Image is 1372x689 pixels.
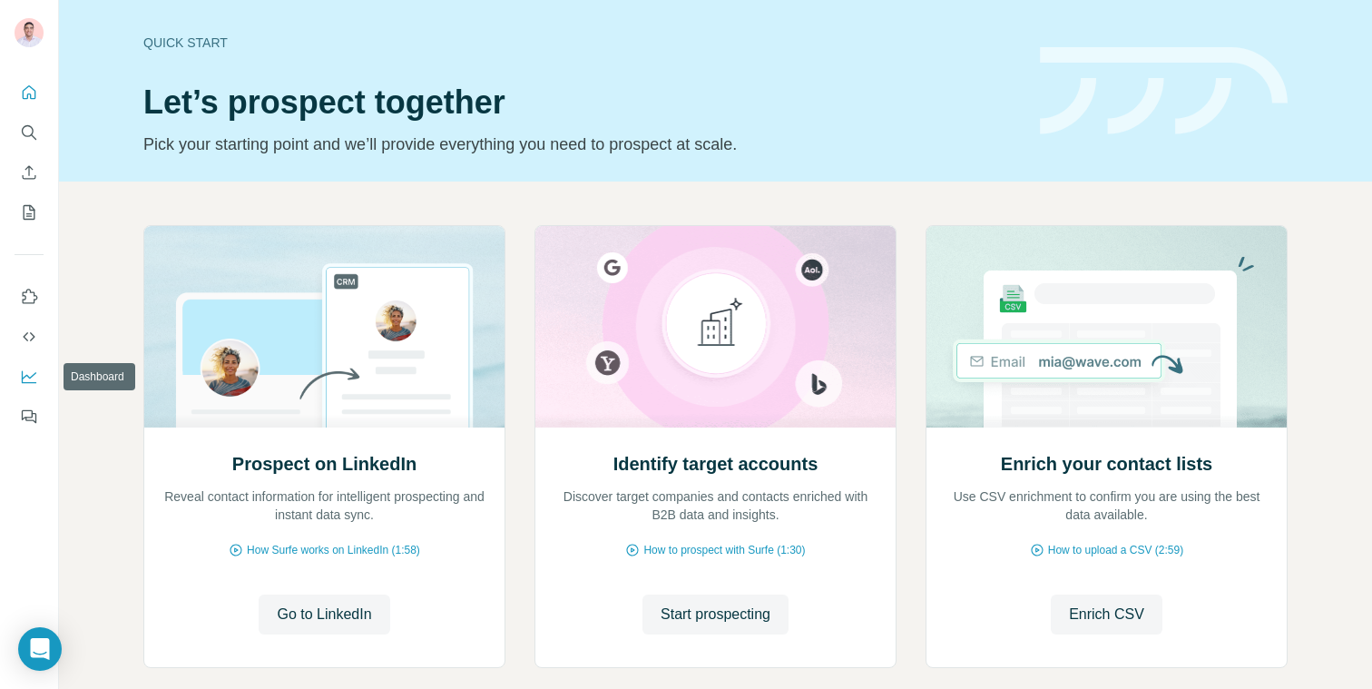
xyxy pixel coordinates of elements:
button: Start prospecting [642,595,789,635]
img: Identify target accounts [534,226,897,428]
img: Enrich your contact lists [926,226,1288,428]
span: Enrich CSV [1069,604,1144,625]
button: Search [15,116,44,149]
span: Start prospecting [661,604,770,625]
img: banner [1040,47,1288,135]
h1: Let’s prospect together [143,84,1018,121]
button: Go to LinkedIn [259,595,389,635]
h2: Identify target accounts [613,451,818,477]
div: Open Intercom Messenger [18,627,62,671]
span: How Surfe works on LinkedIn (1:58) [247,542,420,558]
img: Prospect on LinkedIn [143,226,505,428]
button: Enrich CSV [15,156,44,189]
div: Quick start [143,34,1018,52]
p: Reveal contact information for intelligent prospecting and instant data sync. [162,487,486,524]
h2: Prospect on LinkedIn [232,451,416,477]
button: Use Surfe API [15,320,44,353]
h2: Enrich your contact lists [1001,451,1212,477]
span: How to prospect with Surfe (1:30) [643,542,805,558]
button: Enrich CSV [1051,595,1162,635]
button: Feedback [15,400,44,433]
p: Pick your starting point and we’ll provide everything you need to prospect at scale. [143,132,1018,157]
span: Go to LinkedIn [277,604,371,625]
span: How to upload a CSV (2:59) [1048,542,1183,558]
p: Discover target companies and contacts enriched with B2B data and insights. [554,487,877,524]
img: Avatar [15,18,44,47]
button: Use Surfe on LinkedIn [15,281,44,313]
p: Use CSV enrichment to confirm you are using the best data available. [945,487,1269,524]
button: Dashboard [15,360,44,393]
button: Quick start [15,76,44,109]
button: My lists [15,196,44,229]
